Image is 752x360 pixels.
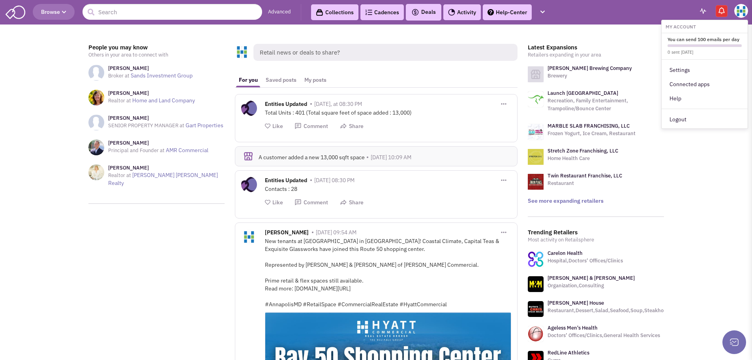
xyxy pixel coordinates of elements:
a: [PERSON_NAME] House [548,300,604,306]
a: Sands Investment Group [131,72,193,79]
a: Twin Restaurant Franchise, LLC [548,172,622,179]
span: Principal and Founder at [108,147,165,154]
button: Comment [294,199,328,206]
img: NoImageAvailable1.jpg [88,65,104,81]
span: [DATE] 10:09 AM [371,154,411,161]
img: icon-collection-lavender-black.svg [316,9,323,16]
span: Entities Updated [265,177,307,186]
span: Broker at [108,72,129,79]
a: Ageless Men's Health [548,324,598,331]
img: icon-deals.svg [411,8,419,17]
button: Like [265,199,283,206]
span: Realtor at [108,97,131,104]
a: My posts [300,73,330,87]
p: Restaurant,Dessert,Salad,Seafood,Soup,Steakhouse [548,307,672,315]
a: Help [662,91,748,106]
img: logo [528,149,544,165]
h6: My Account [662,22,748,30]
span: Like [272,199,283,206]
a: [PERSON_NAME] [PERSON_NAME] Realty [108,172,218,187]
h3: [PERSON_NAME] [108,139,208,147]
p: Recreation, Family Entertainment, Trampoline/Bounce Center [548,97,664,113]
h3: [PERSON_NAME] [108,65,193,72]
span: Deals [411,8,436,15]
a: Help-Center [483,4,532,20]
span: Entities Updated [265,100,307,109]
button: Share [340,199,364,206]
span: [PERSON_NAME] [265,229,309,238]
a: Settings [662,63,748,77]
a: [PERSON_NAME] Brewing Company [548,65,632,72]
a: Logout [662,112,748,126]
h3: People you may know [88,44,225,51]
p: Hospital,Doctors’ Offices/Clinics [548,257,623,265]
h3: [PERSON_NAME] [108,90,195,97]
img: Gabrielle Titow [734,4,748,18]
h6: You can send 100 emails per day [668,36,742,42]
div: A customer added a new 13,000 sqft space [259,154,508,161]
img: logo [528,124,544,140]
a: Stretch Zone Franchising, LLC [548,147,618,154]
p: Organization,Consulting [548,282,635,290]
a: Collections [311,4,358,20]
a: See more expanding retailers [528,197,604,204]
button: Like [265,123,283,130]
a: RedLine Athletics [548,349,589,356]
p: Most activity on Retailsphere [528,236,664,244]
p: Doctors’ Offices/Clinics,General Health Services [548,332,660,339]
p: Home Health Care [548,155,618,162]
span: Like [272,123,283,130]
span: Realtor at [108,172,131,179]
img: logo [528,174,544,190]
a: Carelon Health [548,250,583,256]
a: Advanced [268,8,291,16]
span: Retail news or deals to share? [253,44,518,61]
span: SENIOR PROPERTY MANAGER at [108,122,184,129]
span: [DATE], at 08:30 PM [314,100,362,107]
p: Retailers expanding in your area [528,51,664,59]
p: Brewery [548,72,632,80]
input: Search [83,4,262,20]
a: Activity [443,4,481,20]
h3: [PERSON_NAME] [108,164,225,172]
a: Gart Properties [186,122,223,129]
img: logo [528,66,544,82]
a: For you [235,73,262,87]
img: SmartAdmin [6,4,25,19]
h3: [PERSON_NAME] [108,115,223,122]
button: Deals [409,7,438,17]
div: New tenants at [GEOGRAPHIC_DATA] in [GEOGRAPHIC_DATA]! Coastal Climate, Capital Teas & Exquisite ... [265,237,511,308]
img: www.forthepeople.com [528,276,544,292]
div: Contacts : 28 [265,185,511,193]
a: Connected apps [662,77,748,91]
span: Browse [41,8,66,15]
button: Share [340,123,364,130]
a: AMR Commercial [166,147,208,154]
a: Launch [GEOGRAPHIC_DATA] [548,90,618,96]
a: Home and Land Company [132,97,195,104]
img: Cadences_logo.png [365,9,372,15]
h3: Latest Expansions [528,44,664,51]
a: [PERSON_NAME] & [PERSON_NAME] [548,275,635,281]
a: MARBLE SLAB FRANCHISING, LLC [548,123,630,129]
img: logo [528,91,544,107]
a: Saved posts [262,73,300,87]
button: Browse [33,4,75,20]
a: Cadences [360,4,404,20]
img: NoImageAvailable1.jpg [88,115,104,130]
p: Others in your area to connect with [88,51,225,59]
small: 0 sent [DATE] [668,49,693,55]
div: Total Units : 401 (Total square feet of space added : 13,000) [265,109,511,117]
h3: Trending Retailers [528,229,664,236]
img: help.png [488,9,494,15]
p: Frozen Yogurt, Ice Cream, Restaurant [548,130,636,138]
img: Activity.png [448,9,455,16]
p: Restaurant [548,179,622,187]
button: Comment [294,123,328,130]
span: [DATE] 08:30 PM [314,177,354,184]
span: [DATE] 09:54 AM [316,229,356,236]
